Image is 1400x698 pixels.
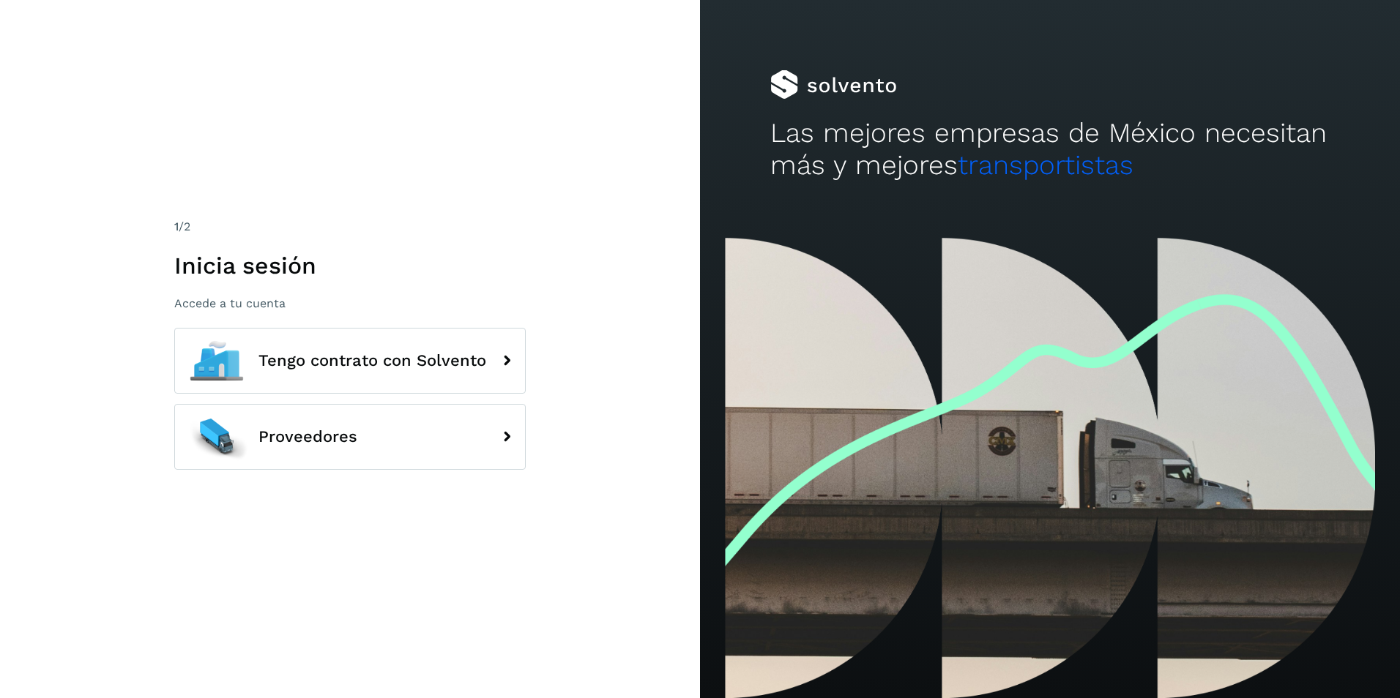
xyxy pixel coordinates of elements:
p: Accede a tu cuenta [174,296,526,310]
button: Tengo contrato con Solvento [174,328,526,394]
span: transportistas [958,149,1133,181]
span: Proveedores [258,428,357,446]
h1: Inicia sesión [174,252,526,279]
h2: Las mejores empresas de México necesitan más y mejores [770,117,1330,182]
span: Tengo contrato con Solvento [258,352,486,369]
span: 1 [174,219,179,233]
button: Proveedores [174,404,526,470]
div: /2 [174,218,526,236]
